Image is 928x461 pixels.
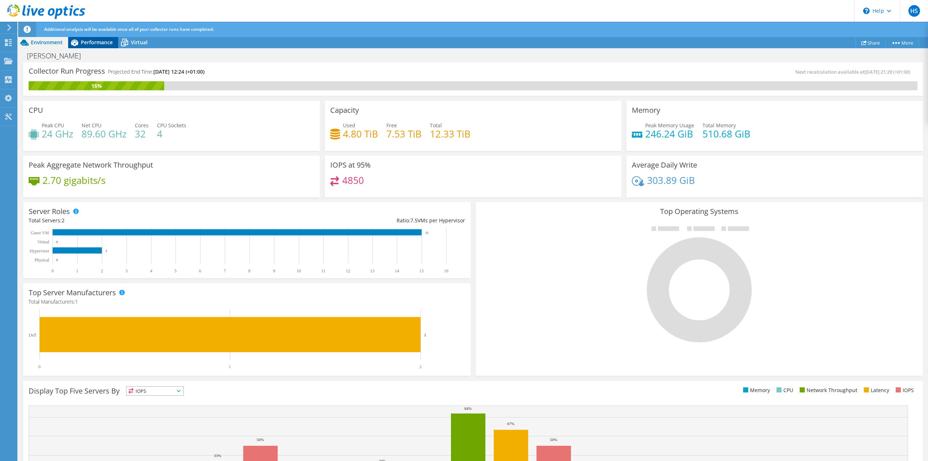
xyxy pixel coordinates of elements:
[42,122,64,129] span: Peak CPU
[51,268,54,273] text: 0
[343,130,378,138] h4: 4.80 TiB
[229,364,231,369] text: 1
[44,26,214,32] span: Additional analysis will be available once all of your collector runs have completed.
[29,161,153,169] h3: Peak Aggregate Network Throughput
[424,333,426,337] text: 2
[346,268,350,273] text: 12
[330,106,359,114] h3: Capacity
[481,207,917,215] h3: Top Operating Systems
[42,176,105,184] h4: 2.70 gigabits/s
[645,130,694,138] h4: 246.24 GiB
[174,268,177,273] text: 5
[410,217,418,224] span: 7.5
[150,268,152,273] text: 4
[865,69,910,75] span: [DATE] 21:29 (+01:00)
[29,217,247,225] div: Total Servers:
[430,122,442,129] span: Total
[199,268,201,273] text: 6
[34,258,49,263] text: Physical
[131,39,148,46] span: Virtual
[386,122,397,129] span: Free
[550,437,557,442] text: 50%
[82,130,127,138] h4: 89.60 GHz
[795,69,914,75] span: Next recalculation available at
[214,453,221,458] text: 33%
[38,364,41,369] text: 0
[894,386,914,394] li: IOPS
[703,130,750,138] h4: 510.68 GiB
[24,52,92,60] h1: [PERSON_NAME]
[153,68,204,75] span: [DATE] 12:24 (+01:00)
[425,231,429,235] text: 15
[419,268,424,273] text: 15
[444,268,448,273] text: 16
[863,8,870,14] svg: \n
[775,386,793,394] li: CPU
[224,268,226,273] text: 7
[157,122,186,129] span: CPU Sockets
[507,421,514,426] text: 67%
[81,39,113,46] span: Performance
[108,68,204,76] h4: Projected End Time:
[29,106,43,114] h3: CPU
[647,176,695,184] h4: 303.89 GiB
[632,106,660,114] h3: Memory
[741,386,770,394] li: Memory
[56,258,58,262] text: 0
[29,82,164,90] div: 15%
[885,37,919,48] a: More
[42,130,73,138] h4: 24 GHz
[908,5,920,17] span: HS
[82,122,101,129] span: Net CPU
[395,268,399,273] text: 14
[105,249,107,253] text: 2
[798,386,857,394] li: Network Throughput
[125,268,128,273] text: 3
[135,130,149,138] h4: 32
[75,298,78,305] span: 1
[297,268,301,273] text: 10
[862,386,889,394] li: Latency
[645,122,694,129] span: Peak Memory Usage
[386,130,422,138] h4: 7.53 TiB
[342,176,364,184] h4: 4850
[29,298,465,306] h4: Total Manufacturers:
[273,268,275,273] text: 9
[632,161,697,169] h3: Average Daily Write
[157,130,186,138] h4: 4
[257,437,264,442] text: 50%
[37,239,50,244] text: Virtual
[135,122,149,129] span: Cores
[247,217,465,225] div: Ratio: VMs per Hypervisor
[101,268,103,273] text: 2
[29,289,116,297] h3: Top Server Manufacturers
[370,268,374,273] text: 13
[430,130,471,138] h4: 12.33 TiB
[855,37,886,48] a: Share
[30,248,49,254] text: Hypervisor
[62,217,65,224] span: 2
[419,364,422,369] text: 2
[29,333,36,338] text: Dell
[464,406,472,411] text: 84%
[343,122,355,129] span: Used
[321,268,326,273] text: 11
[76,268,78,273] text: 1
[127,387,183,395] span: IOPS
[330,161,371,169] h3: IOPS at 95%
[31,230,49,235] text: Guest VM
[248,268,250,273] text: 8
[29,207,70,215] h3: Server Roles
[703,122,736,129] span: Total Memory
[31,39,63,46] span: Environment
[56,240,58,244] text: 0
